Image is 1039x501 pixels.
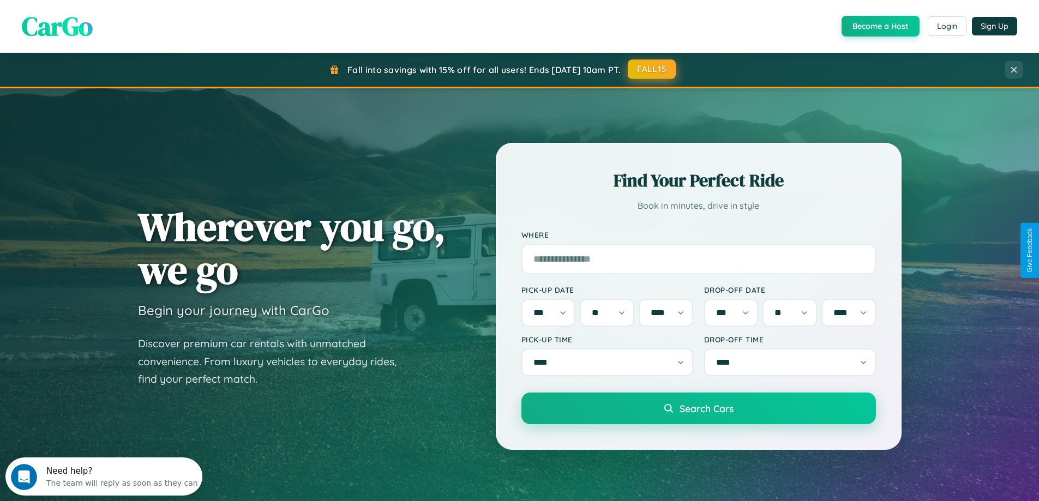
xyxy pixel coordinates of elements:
[138,205,446,291] h1: Wherever you go, we go
[5,457,202,496] iframe: Intercom live chat discovery launcher
[521,285,693,294] label: Pick-up Date
[680,402,734,414] span: Search Cars
[704,335,876,344] label: Drop-off Time
[22,8,93,44] span: CarGo
[138,335,411,388] p: Discover premium car rentals with unmatched convenience. From luxury vehicles to everyday rides, ...
[41,9,193,18] div: Need help?
[521,335,693,344] label: Pick-up Time
[521,230,876,239] label: Where
[928,16,966,36] button: Login
[1026,228,1034,273] div: Give Feedback
[11,464,37,490] iframe: Intercom live chat
[521,393,876,424] button: Search Cars
[704,285,876,294] label: Drop-off Date
[4,4,203,34] div: Open Intercom Messenger
[41,18,193,29] div: The team will reply as soon as they can
[628,59,676,79] button: FALL15
[347,64,621,75] span: Fall into savings with 15% off for all users! Ends [DATE] 10am PT.
[138,302,329,318] h3: Begin your journey with CarGo
[972,17,1017,35] button: Sign Up
[842,16,920,37] button: Become a Host
[521,168,876,192] h2: Find Your Perfect Ride
[521,198,876,214] p: Book in minutes, drive in style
